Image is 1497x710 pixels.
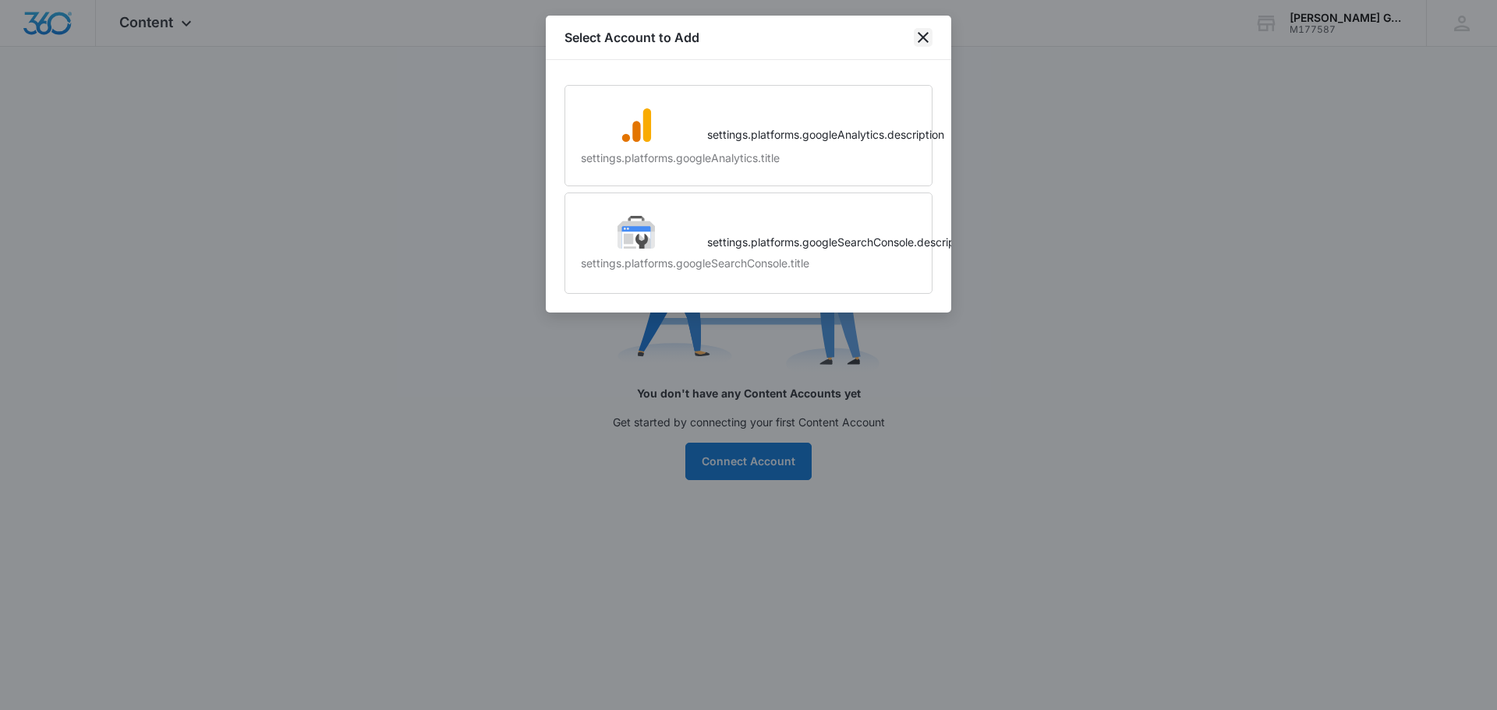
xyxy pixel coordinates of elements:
h1: Select Account to Add [564,28,699,47]
p: settings.platforms.googleSearchConsole.description [707,235,916,250]
p: settings.platforms.googleAnalytics.description [707,127,916,143]
button: settings.platforms.googleSearchConsole.titlesettings.platforms.googleSearchConsole.description [564,193,933,294]
button: settings.platforms.googleAnalytics.titlesettings.platforms.googleAnalytics.description [564,85,933,186]
img: logo-googleAnalytics.svg [618,106,655,143]
p: settings.platforms.googleAnalytics.title [581,153,692,164]
img: logo-googleSearchConsole.svg [618,216,655,249]
p: settings.platforms.googleSearchConsole.title [581,258,692,269]
button: close [914,28,933,47]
